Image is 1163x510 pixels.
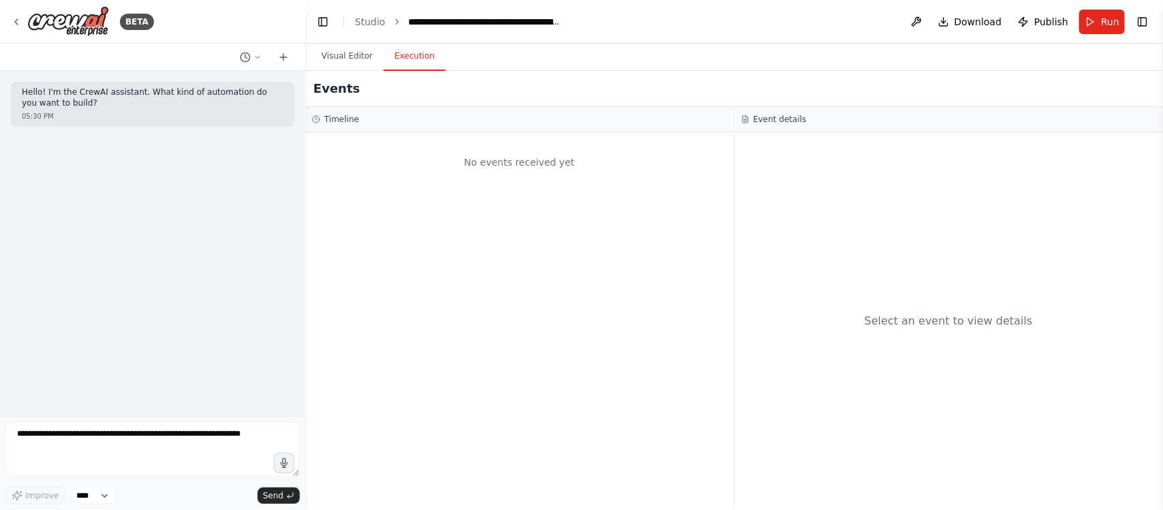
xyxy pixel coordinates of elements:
[258,487,300,504] button: Send
[1012,10,1074,34] button: Publish
[324,114,359,125] h3: Timeline
[1079,10,1125,34] button: Run
[313,12,332,31] button: Hide left sidebar
[311,42,384,71] button: Visual Editor
[1101,15,1119,29] span: Run
[234,49,267,65] button: Switch to previous chat
[1133,12,1152,31] button: Show right sidebar
[1034,15,1068,29] span: Publish
[25,490,59,501] span: Improve
[22,87,283,108] p: Hello! I'm the CrewAI assistant. What kind of automation do you want to build?
[263,490,283,501] span: Send
[933,10,1008,34] button: Download
[355,15,562,29] nav: breadcrumb
[27,6,109,37] img: Logo
[274,453,294,473] button: Click to speak your automation idea
[22,111,283,121] div: 05:30 PM
[384,42,446,71] button: Execution
[355,16,386,27] a: Studio
[865,313,1033,329] div: Select an event to view details
[273,49,294,65] button: Start a new chat
[5,487,65,505] button: Improve
[955,15,1002,29] span: Download
[120,14,154,30] div: BETA
[312,139,727,185] div: No events received yet
[313,79,360,98] h2: Events
[754,114,807,125] h3: Event details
